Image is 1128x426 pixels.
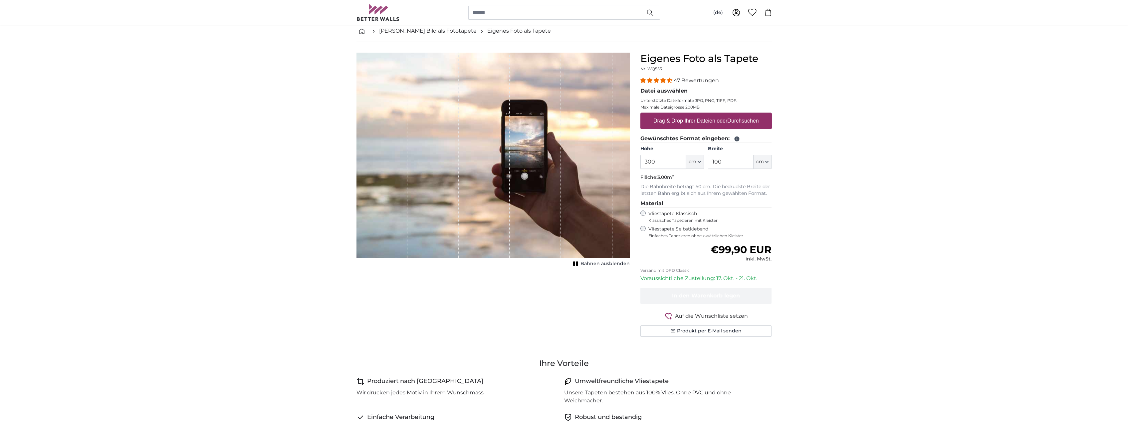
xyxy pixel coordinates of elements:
[640,184,772,197] p: Die Bahnbreite beträgt 50 cm. Die bedruckte Breite der letzten Bahn ergibt sich aus Ihrem gewählt...
[711,243,772,256] span: €99,90 EUR
[571,259,630,268] button: Bahnen ausblenden
[640,135,772,143] legend: Gewünschtes Format eingeben:
[640,312,772,320] button: Auf die Wunschliste setzen
[640,105,772,110] p: Maximale Dateigrösse 200MB.
[651,114,762,128] label: Drag & Drop Ihrer Dateien oder
[686,155,704,169] button: cm
[356,358,772,369] h3: Ihre Vorteile
[564,389,767,405] p: Unsere Tapeten bestehen aus 100% Vlies. Ohne PVC und ohne Weichmacher.
[674,77,719,84] span: 47 Bewertungen
[640,77,674,84] span: 4.38 stars
[640,146,704,152] label: Höhe
[640,268,772,273] p: Versand mit DPD Classic
[487,27,551,35] a: Eigenes Foto als Tapete
[356,389,484,397] p: Wir drucken jedes Motiv in Ihrem Wunschmass
[657,174,674,180] span: 3.00m²
[356,4,400,21] img: Betterwalls
[575,377,669,386] h4: Umweltfreundliche Vliestapete
[672,292,740,299] span: In den Warenkorb legen
[379,27,477,35] a: [PERSON_NAME] Bild als Fototapete
[356,53,630,268] div: 1 of 1
[648,218,766,223] span: Klassisches Tapezieren mit Kleister
[754,155,772,169] button: cm
[648,211,766,223] label: Vliestapete Klassisch
[640,200,772,208] legend: Material
[756,159,764,165] span: cm
[640,98,772,103] p: Unterstützte Dateiformate JPG, PNG, TIFF, PDF.
[356,20,772,42] nav: breadcrumbs
[367,413,434,422] h4: Einfache Verarbeitung
[727,118,759,124] u: Durchsuchen
[648,226,772,238] label: Vliestapete Selbstklebend
[640,87,772,95] legend: Datei auswählen
[675,312,748,320] span: Auf die Wunschliste setzen
[575,413,642,422] h4: Robust und beständig
[708,7,728,19] button: (de)
[640,53,772,65] h1: Eigenes Foto als Tapete
[640,325,772,337] button: Produkt per E-Mail senden
[640,274,772,282] p: Voraussichtliche Zustellung: 17. Okt. - 21. Okt.
[711,256,772,262] div: inkl. MwSt.
[640,66,662,71] span: Nr. WQ553
[648,233,772,238] span: Einfaches Tapezieren ohne zusätzlichen Kleister
[708,146,772,152] label: Breite
[580,260,630,267] span: Bahnen ausblenden
[640,288,772,304] button: In den Warenkorb legen
[689,159,696,165] span: cm
[367,377,483,386] h4: Produziert nach [GEOGRAPHIC_DATA]
[640,174,772,181] p: Fläche:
